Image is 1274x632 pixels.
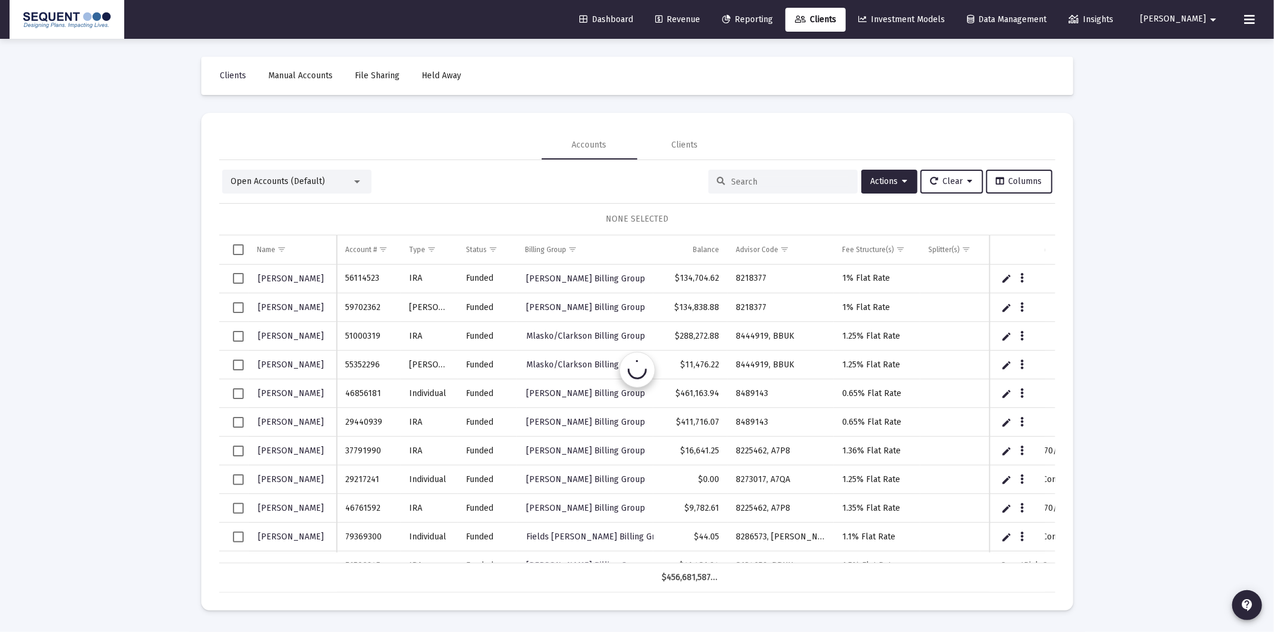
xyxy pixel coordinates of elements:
div: NONE SELECTED [229,213,1046,225]
td: 59702362 [337,293,400,322]
div: Select row [233,388,244,399]
td: 1.1% Flat Rate [834,523,920,551]
div: $456,681,587.28 [662,572,719,584]
a: [PERSON_NAME] [257,413,326,431]
button: [PERSON_NAME] [1126,7,1235,31]
a: [PERSON_NAME] [257,471,326,488]
span: [PERSON_NAME] Billing Group [526,474,645,484]
a: Fields [PERSON_NAME] Billing Group [525,528,671,545]
a: [PERSON_NAME] Billing Group [525,499,646,517]
div: Clients [672,139,698,151]
a: [PERSON_NAME] [257,356,326,373]
a: Data Management [957,8,1056,32]
td: $16,641.25 [653,437,727,465]
td: Column Splitter(s) [920,235,993,264]
td: 1% Flat Rate [834,265,920,293]
span: [PERSON_NAME] [259,360,324,370]
a: Revenue [646,8,710,32]
span: Show filter options for column 'Type' [427,245,436,254]
div: Billing Group [525,245,566,254]
td: 8225462, A7P8 [727,437,834,465]
mat-icon: arrow_drop_down [1206,8,1220,32]
td: [PERSON_NAME] [401,351,458,379]
div: Funded [466,531,509,543]
a: [PERSON_NAME] Billing Group [525,270,646,287]
div: Funded [466,502,509,514]
td: 46856181 [337,379,400,408]
td: IRA [401,322,458,351]
td: $134,838.88 [653,293,727,322]
span: [PERSON_NAME] [259,532,324,542]
a: Investment Models [849,8,954,32]
span: Show filter options for column 'Status' [489,245,498,254]
span: File Sharing [355,70,400,81]
a: Mlasko/Clarkson Billing Group [525,327,646,345]
td: 55352296 [337,351,400,379]
td: 51000319 [337,322,400,351]
a: Edit [1001,417,1012,428]
td: 71509245 [337,551,400,580]
img: Dashboard [19,8,115,32]
span: [PERSON_NAME] [259,274,324,284]
a: Clients [785,8,846,32]
td: [PERSON_NAME] [401,293,458,322]
a: [PERSON_NAME] [257,385,326,402]
mat-icon: contact_support [1240,598,1254,612]
button: Columns [986,170,1052,194]
a: Clients [211,64,256,88]
div: Funded [466,474,509,486]
div: Type [409,245,425,254]
a: [PERSON_NAME] Billing Group [525,471,646,488]
td: $288,272.88 [653,322,727,351]
a: [PERSON_NAME] [257,327,326,345]
td: 46761592 [337,494,400,523]
a: Dashboard [570,8,643,32]
span: [PERSON_NAME] [259,331,324,341]
td: $9,782.61 [653,494,727,523]
div: Funded [466,445,509,457]
span: Revenue [655,14,700,24]
a: Edit [1001,503,1012,514]
span: Data Management [967,14,1046,24]
td: $41,481.94 [653,551,727,580]
a: Mlasko/Clarkson Billing Group [525,356,646,373]
td: Individual [401,465,458,494]
span: Mlasko/Clarkson Billing Group [526,360,645,370]
td: 8218377 [727,265,834,293]
input: Search [732,177,849,187]
td: 37791990 [337,437,400,465]
span: Show filter options for column 'Billing Group' [568,245,577,254]
td: $461,163.94 [653,379,727,408]
span: [PERSON_NAME] Billing Group [526,446,645,456]
span: Show filter options for column 'Name' [278,245,287,254]
a: [PERSON_NAME] [257,442,326,459]
td: 8489143 [727,408,834,437]
a: Edit [1001,474,1012,485]
a: [PERSON_NAME] [257,499,326,517]
span: Reporting [722,14,773,24]
div: Status [466,245,487,254]
a: Edit [1001,532,1012,542]
span: Held Away [422,70,462,81]
div: Accounts [572,139,607,151]
td: $44.05 [653,523,727,551]
td: 8444919, BBUK [727,351,834,379]
td: Column Type [401,235,458,264]
span: Clients [795,14,836,24]
a: Edit [1001,360,1012,370]
td: 1.25% Flat Rate [834,465,920,494]
div: Funded [466,330,509,342]
a: File Sharing [346,64,410,88]
td: 8225462, A7P8 [727,494,834,523]
span: [PERSON_NAME] Billing Group [526,417,645,427]
span: [PERSON_NAME] [259,446,324,456]
td: $411,716.07 [653,408,727,437]
span: [PERSON_NAME] [259,388,324,398]
a: Manual Accounts [259,64,343,88]
span: [PERSON_NAME] Billing Group [526,503,645,513]
span: [PERSON_NAME] Billing Group [526,560,645,570]
td: 29440939 [337,408,400,437]
span: [PERSON_NAME] [259,474,324,484]
td: 8286573, [PERSON_NAME] [727,523,834,551]
span: Investment Models [858,14,945,24]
